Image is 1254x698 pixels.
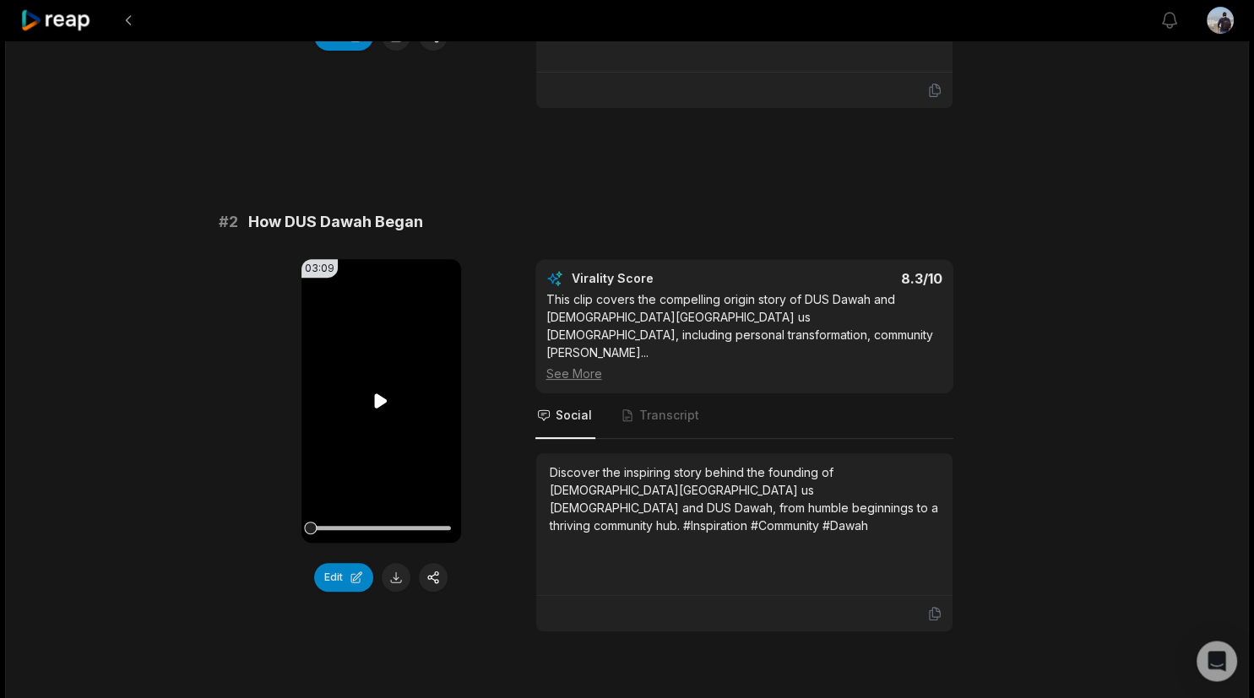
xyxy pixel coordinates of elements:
[546,365,942,382] div: See More
[248,210,423,234] span: How DUS Dawah Began
[556,407,592,424] span: Social
[535,393,953,439] nav: Tabs
[639,407,699,424] span: Transcript
[572,270,753,287] div: Virality Score
[546,290,942,382] div: This clip covers the compelling origin story of DUS Dawah and [DEMOGRAPHIC_DATA][GEOGRAPHIC_DATA]...
[761,270,942,287] div: 8.3 /10
[301,259,461,543] video: Your browser does not support mp4 format.
[314,563,373,592] button: Edit
[219,210,238,234] span: # 2
[1197,641,1237,681] div: Open Intercom Messenger
[550,463,939,534] div: Discover the inspiring story behind the founding of [DEMOGRAPHIC_DATA][GEOGRAPHIC_DATA] us [DEMOG...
